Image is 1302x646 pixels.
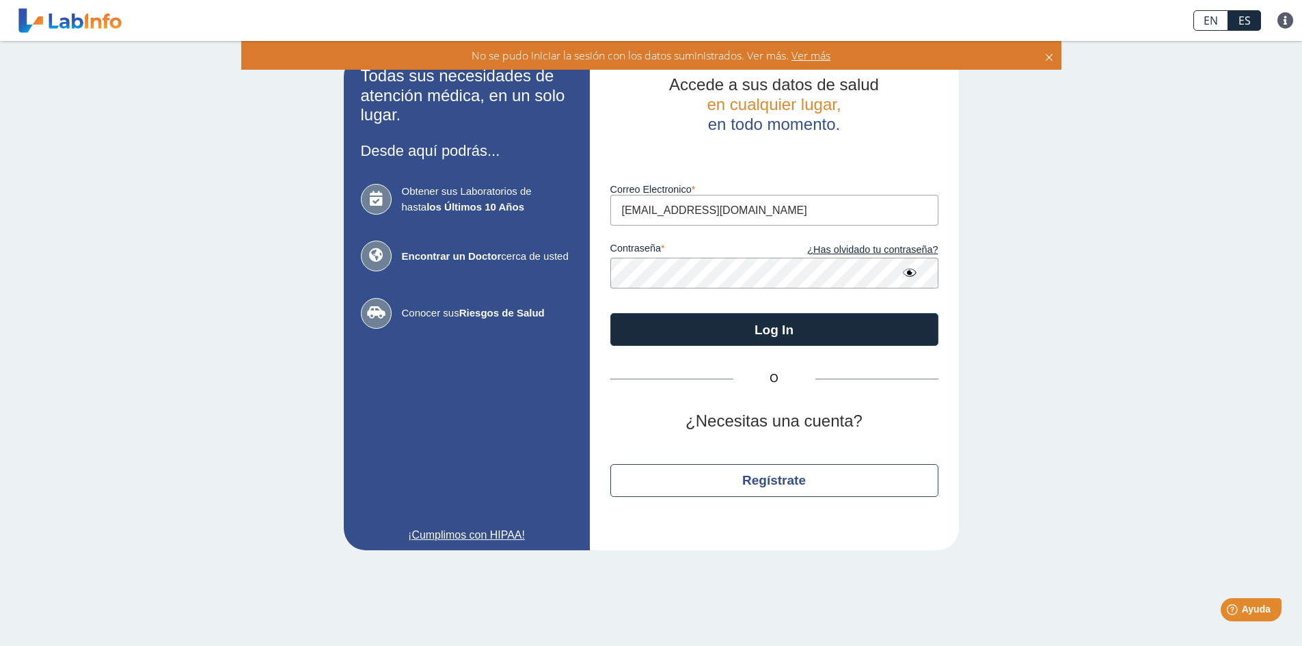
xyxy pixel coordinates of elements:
a: EN [1193,10,1228,31]
h3: Desde aquí podrás... [361,142,573,159]
a: ¿Has olvidado tu contraseña? [774,243,938,258]
span: en todo momento. [708,115,840,133]
label: contraseña [610,243,774,258]
span: O [733,371,815,387]
a: ES [1228,10,1261,31]
span: No se pudo iniciar la sesión con los datos suministrados. Ver más. [472,48,789,63]
h2: ¿Necesitas una cuenta? [610,412,938,431]
a: ¡Cumplimos con HIPAA! [361,527,573,543]
label: Correo Electronico [610,184,938,195]
b: Riesgos de Salud [459,307,545,319]
b: los Últimos 10 Años [426,201,524,213]
h2: Todas sus necesidades de atención médica, en un solo lugar. [361,66,573,125]
span: Ver más [789,48,830,63]
span: en cualquier lugar, [707,95,841,113]
span: Obtener sus Laboratorios de hasta [402,184,573,215]
span: Conocer sus [402,306,573,321]
span: cerca de usted [402,249,573,265]
span: Accede a sus datos de salud [669,75,879,94]
button: Log In [610,313,938,346]
b: Encontrar un Doctor [402,250,502,262]
button: Regístrate [610,464,938,497]
iframe: Help widget launcher [1180,593,1287,631]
